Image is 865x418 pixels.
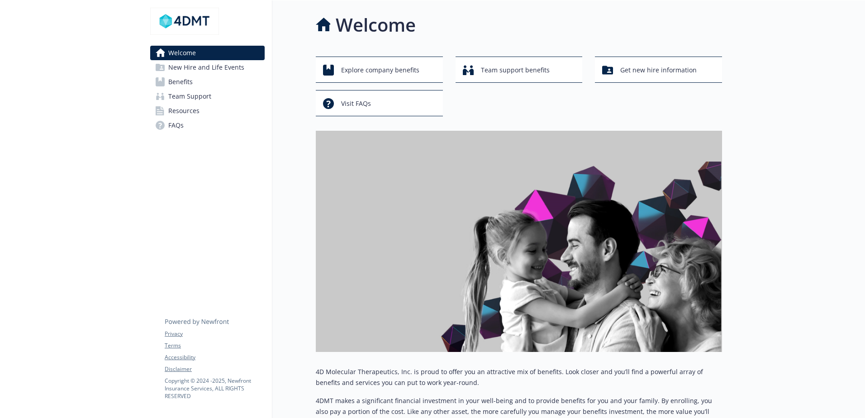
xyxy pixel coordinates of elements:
[150,89,265,104] a: Team Support
[336,11,416,38] h1: Welcome
[168,89,211,104] span: Team Support
[595,57,722,83] button: Get new hire information
[316,57,443,83] button: Explore company benefits
[150,75,265,89] a: Benefits
[456,57,583,83] button: Team support benefits
[316,131,722,352] img: overview page banner
[341,62,419,79] span: Explore company benefits
[341,95,371,112] span: Visit FAQs
[168,118,184,133] span: FAQs
[150,118,265,133] a: FAQs
[165,353,264,361] a: Accessibility
[620,62,697,79] span: Get new hire information
[165,342,264,350] a: Terms
[168,104,200,118] span: Resources
[165,330,264,338] a: Privacy
[168,75,193,89] span: Benefits
[481,62,550,79] span: Team support benefits
[168,46,196,60] span: Welcome
[168,60,244,75] span: New Hire and Life Events
[150,46,265,60] a: Welcome
[150,60,265,75] a: New Hire and Life Events
[165,377,264,400] p: Copyright © 2024 - 2025 , Newfront Insurance Services, ALL RIGHTS RESERVED
[316,366,722,388] p: 4D Molecular Therapeutics, Inc. is proud to offer you an attractive mix of benefits. Look closer ...
[150,104,265,118] a: Resources
[316,90,443,116] button: Visit FAQs
[165,365,264,373] a: Disclaimer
